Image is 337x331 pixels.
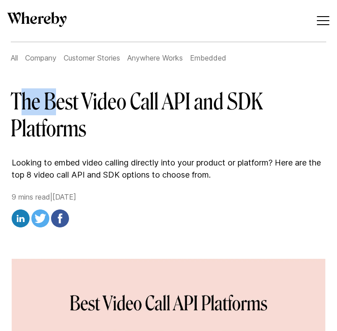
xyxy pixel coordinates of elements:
a: Whereby [7,12,67,30]
img: facebook [51,209,69,227]
a: All [11,53,18,62]
a: Embedded [190,53,226,62]
p: Looking to embed video calling directly into your product or platform? Here are the top 8 video c... [12,157,325,181]
h1: The Best Video Call API and SDK Platforms [11,88,326,142]
a: Anywhere Works [127,53,183,62]
svg: Whereby [7,12,67,27]
a: Customer Stories [64,53,120,62]
a: Company [25,53,56,62]
img: twitter [31,209,49,227]
img: linkedin [12,209,30,227]
div: 9 mins read | [DATE] [12,192,325,230]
